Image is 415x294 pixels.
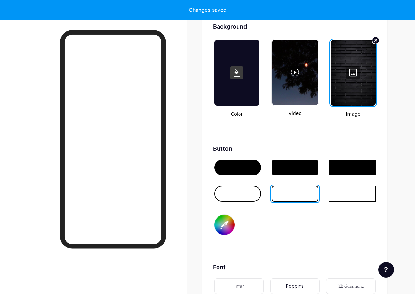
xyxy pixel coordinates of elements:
div: Background [213,22,377,31]
div: Button [213,144,377,153]
div: Poppins [286,283,304,290]
div: EB Garamond [338,283,364,290]
span: Image [329,111,377,118]
span: Video [271,110,319,117]
div: Changes saved [189,6,227,14]
div: Inter [234,283,244,290]
div: Font [213,263,377,272]
span: Color [213,111,260,118]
